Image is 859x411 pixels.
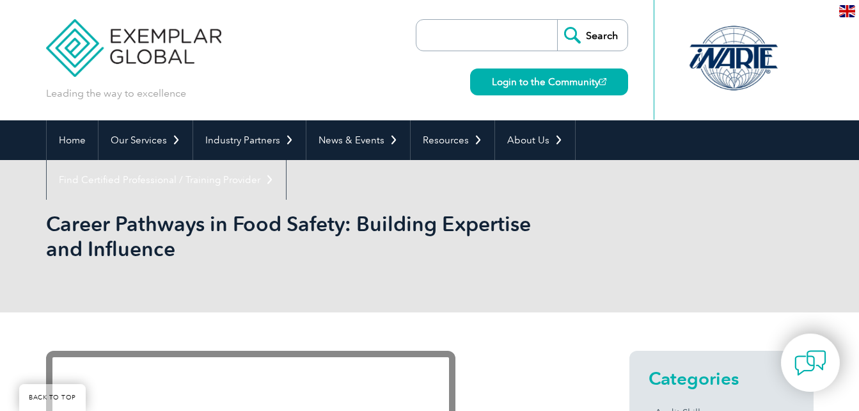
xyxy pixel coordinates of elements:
[599,78,606,85] img: open_square.png
[306,120,410,160] a: News & Events
[99,120,193,160] a: Our Services
[46,86,186,101] p: Leading the way to excellence
[19,384,86,411] a: BACK TO TOP
[411,120,494,160] a: Resources
[794,347,826,379] img: contact-chat.png
[557,20,627,51] input: Search
[47,120,98,160] a: Home
[193,120,306,160] a: Industry Partners
[495,120,575,160] a: About Us
[46,211,537,261] h1: Career Pathways in Food Safety: Building Expertise and Influence
[839,5,855,17] img: en
[649,368,794,389] h2: Categories
[470,68,628,95] a: Login to the Community
[47,160,286,200] a: Find Certified Professional / Training Provider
